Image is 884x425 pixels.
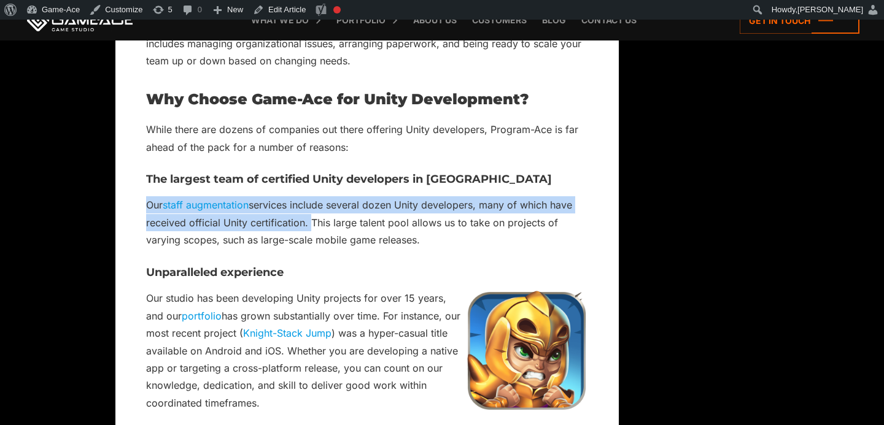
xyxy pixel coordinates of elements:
[146,91,588,107] h2: Why Choose Game-Ace for Unity Development?
[146,267,588,279] h3: Unparalleled experience
[243,327,331,339] a: Knight-Stack Jump
[333,6,341,13] div: Focus keyphrase not set
[465,289,588,412] img: hire unity developers
[146,289,588,412] p: Our studio has been developing Unity projects for over 15 years, and our has grown substantially ...
[146,121,588,156] p: While there are dozens of companies out there offering Unity developers, Program-Ace is far ahead...
[182,310,222,322] a: portfolio
[146,174,588,186] h3: The largest team of certified Unity developers in [GEOGRAPHIC_DATA]
[146,17,588,69] p: Even after the experts have been put to work, you can count on our continued support, which inclu...
[740,7,859,34] a: Get in touch
[163,199,249,211] a: staff augmentation
[146,196,588,248] p: Our services include several dozen Unity developers, many of which have received official Unity c...
[797,5,863,14] span: [PERSON_NAME]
